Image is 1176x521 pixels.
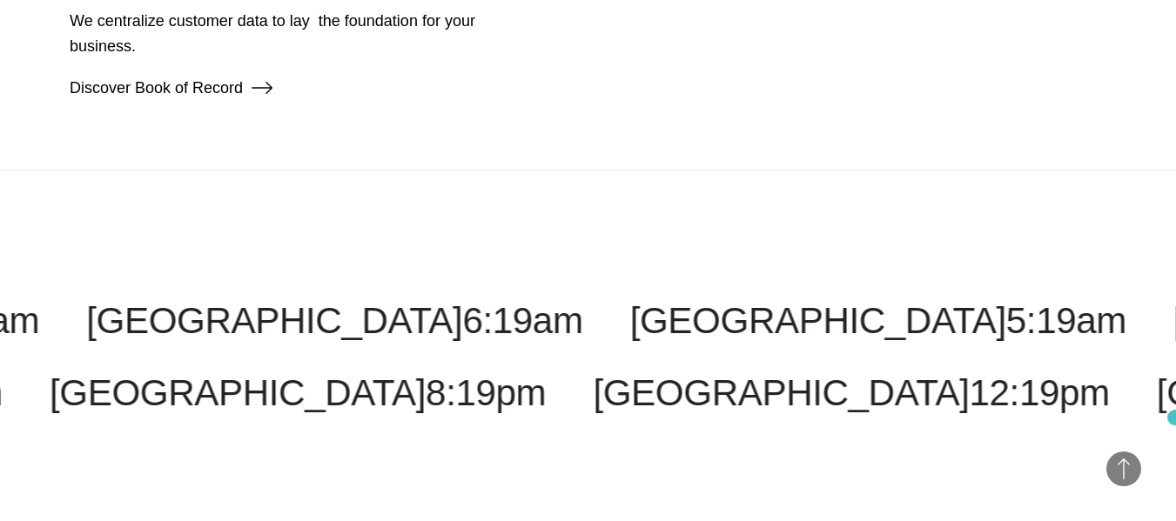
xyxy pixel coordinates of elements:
[593,372,1109,413] a: [GEOGRAPHIC_DATA]12:19pm
[1006,300,1126,341] span: 5:19am
[70,9,505,57] p: We centralize customer data to lay the foundation for your business.
[1106,451,1141,486] button: Back to Top
[462,300,582,341] span: 6:19am
[426,372,546,413] span: 8:19pm
[970,372,1110,413] span: 12:19pm
[630,300,1126,341] a: [GEOGRAPHIC_DATA]5:19am
[50,372,546,413] a: [GEOGRAPHIC_DATA]8:19pm
[86,300,582,341] a: [GEOGRAPHIC_DATA]6:19am
[70,79,272,97] a: Discover Book of Record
